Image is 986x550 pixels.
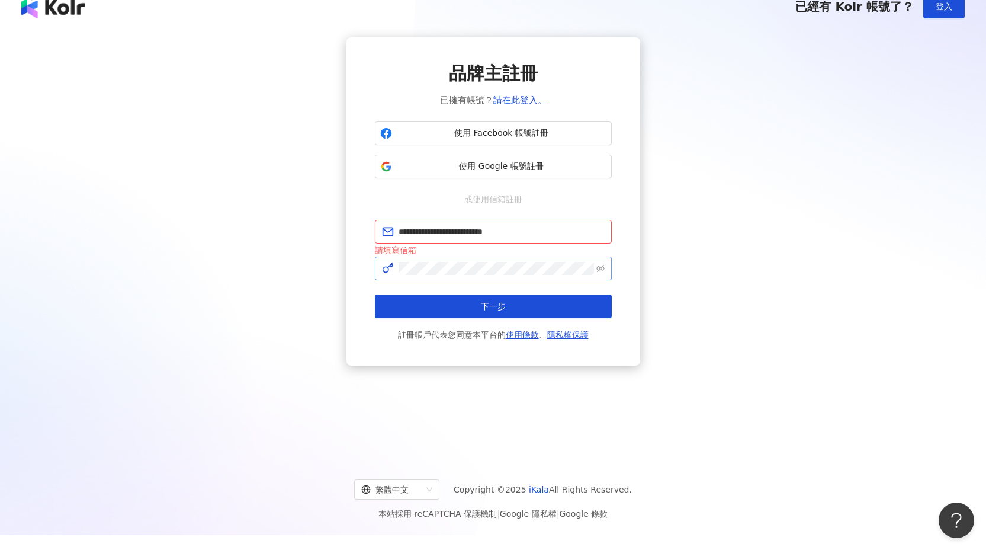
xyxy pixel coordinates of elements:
[547,330,589,340] a: 隱私權保護
[449,61,538,86] span: 品牌主註冊
[456,193,531,206] span: 或使用信箱註冊
[375,155,612,178] button: 使用 Google 帳號註冊
[375,295,612,318] button: 下一步
[500,509,557,519] a: Google 隱私權
[375,244,612,257] div: 請填寫信箱
[559,509,608,519] a: Google 條款
[936,2,952,11] span: 登入
[454,482,632,497] span: Copyright © 2025 All Rights Reserved.
[397,161,606,172] span: 使用 Google 帳號註冊
[596,264,605,273] span: eye-invisible
[497,509,500,519] span: |
[529,485,549,494] a: iKala
[939,503,974,538] iframe: Help Scout Beacon - Open
[375,121,612,145] button: 使用 Facebook 帳號註冊
[506,330,539,340] a: 使用條款
[378,507,608,521] span: 本站採用 reCAPTCHA 保護機制
[557,509,560,519] span: |
[493,95,547,105] a: 請在此登入。
[440,93,547,107] span: 已擁有帳號？
[361,480,422,499] div: 繁體中文
[481,302,506,311] span: 下一步
[398,328,589,342] span: 註冊帳戶代表您同意本平台的 、
[397,127,606,139] span: 使用 Facebook 帳號註冊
